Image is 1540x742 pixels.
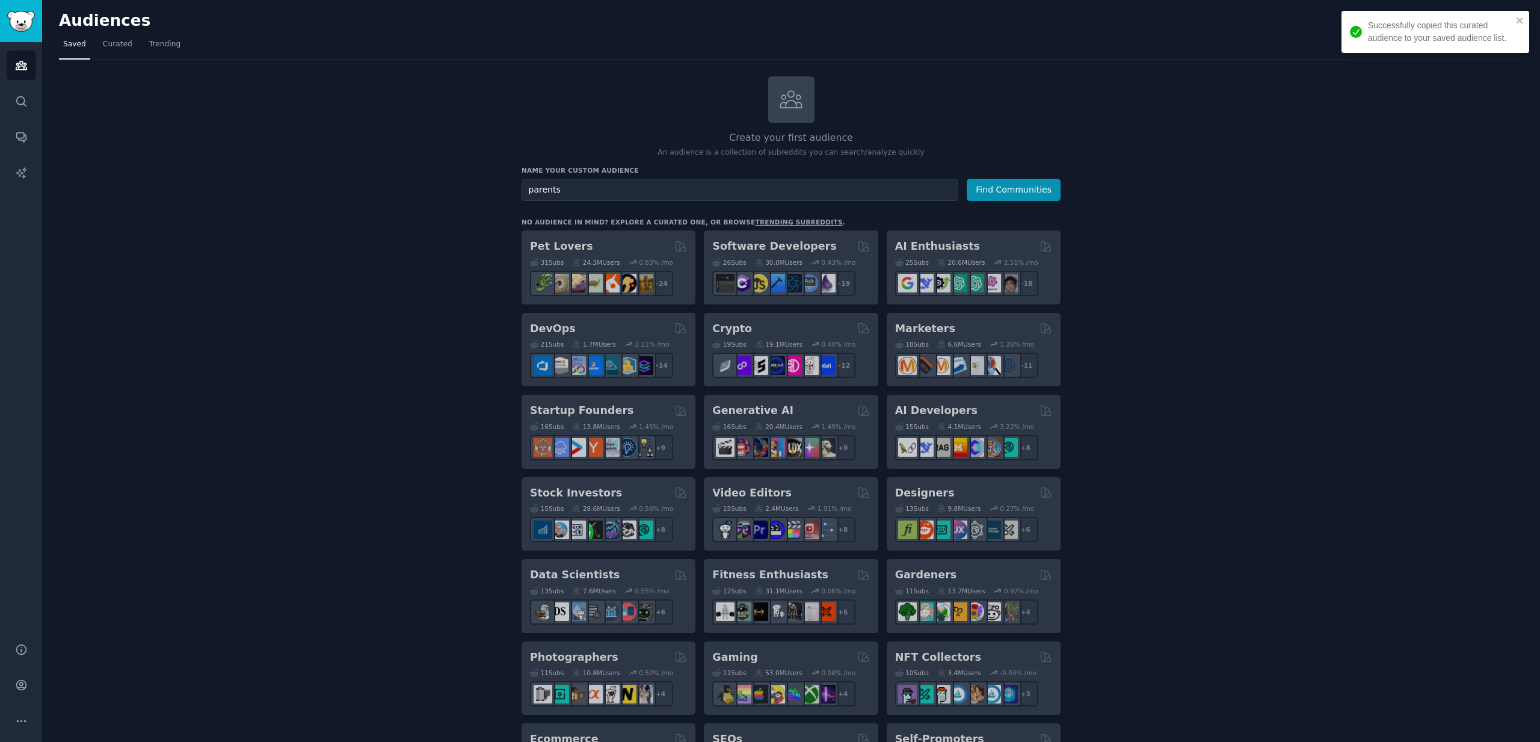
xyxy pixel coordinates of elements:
a: Trending [145,35,185,60]
input: Pick a short name, like "Digital Marketers" or "Movie-Goers" [522,179,958,201]
button: close [1516,16,1524,25]
img: GummySearch logo [7,11,35,32]
h2: Create your first audience [522,131,1061,146]
a: Saved [59,35,90,60]
span: Saved [63,39,86,50]
div: No audience in mind? Explore a curated one, or browse . [522,218,845,226]
a: trending subreddits [755,218,842,226]
a: Curated [99,35,137,60]
span: Curated [103,39,132,50]
button: Find Communities [967,179,1061,201]
h2: Audiences [59,11,1426,31]
span: Trending [149,39,180,50]
p: An audience is a collection of subreddits you can search/analyze quickly [522,147,1061,158]
div: Successfully copied this curated audience to your saved audience list. [1368,19,1512,45]
h3: Name your custom audience [522,166,1061,175]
